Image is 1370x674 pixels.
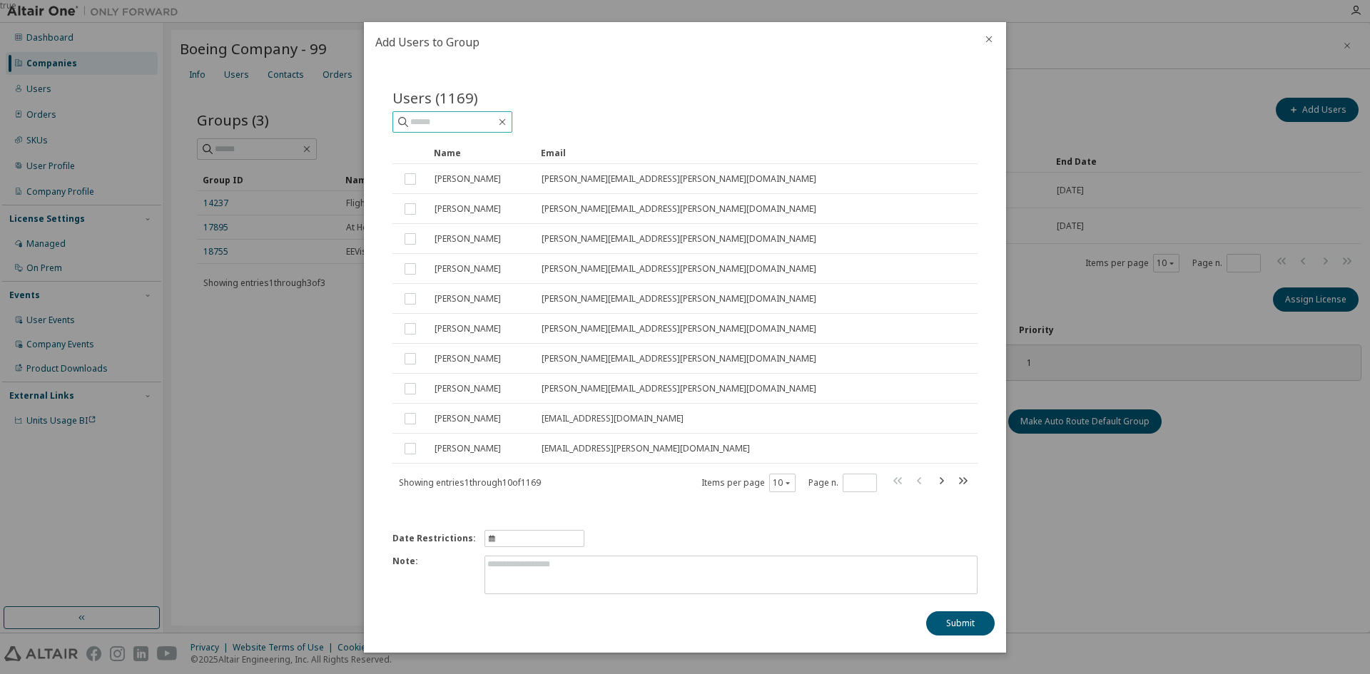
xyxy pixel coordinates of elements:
[434,141,529,164] div: Name
[808,473,877,491] span: Page n.
[435,383,501,394] span: [PERSON_NAME]
[435,173,501,185] span: [PERSON_NAME]
[542,173,816,185] span: [PERSON_NAME][EMAIL_ADDRESS][PERSON_NAME][DOMAIN_NAME]
[435,443,501,454] span: [PERSON_NAME]
[392,88,478,108] span: Users (1169)
[542,293,816,305] span: [PERSON_NAME][EMAIL_ADDRESS][PERSON_NAME][DOMAIN_NAME]
[399,476,541,488] span: Showing entries 1 through 10 of 1169
[542,353,816,364] span: [PERSON_NAME][EMAIL_ADDRESS][PERSON_NAME][DOMAIN_NAME]
[926,611,995,635] button: Submit
[484,530,584,547] button: information
[435,263,501,275] span: [PERSON_NAME]
[392,556,476,594] label: Note:
[542,383,816,394] span: [PERSON_NAME][EMAIL_ADDRESS][PERSON_NAME][DOMAIN_NAME]
[701,473,796,491] span: Items per page
[542,323,816,335] span: [PERSON_NAME][EMAIL_ADDRESS][PERSON_NAME][DOMAIN_NAME]
[542,413,684,424] span: [EMAIL_ADDRESS][DOMAIN_NAME]
[542,443,750,454] span: [EMAIL_ADDRESS][PERSON_NAME][DOMAIN_NAME]
[435,413,501,424] span: [PERSON_NAME]
[983,34,995,45] button: close
[542,233,816,245] span: [PERSON_NAME][EMAIL_ADDRESS][PERSON_NAME][DOMAIN_NAME]
[541,141,866,164] div: Email
[435,353,501,364] span: [PERSON_NAME]
[542,263,816,275] span: [PERSON_NAME][EMAIL_ADDRESS][PERSON_NAME][DOMAIN_NAME]
[364,22,972,62] h2: Add Users to Group
[392,533,476,544] label: Date Restrictions:
[435,203,501,215] span: [PERSON_NAME]
[773,476,792,488] button: 10
[435,293,501,305] span: [PERSON_NAME]
[542,203,816,215] span: [PERSON_NAME][EMAIL_ADDRESS][PERSON_NAME][DOMAIN_NAME]
[435,323,501,335] span: [PERSON_NAME]
[435,233,501,245] span: [PERSON_NAME]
